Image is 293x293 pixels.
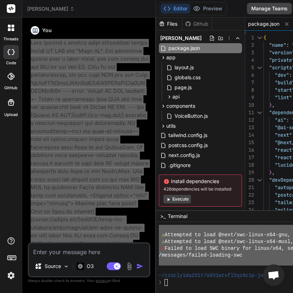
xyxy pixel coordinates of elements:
div: 19 [245,169,254,176]
div: Click to collapse the range. [255,34,264,41]
div: 2 [245,41,254,49]
span: package.json [168,44,201,52]
div: 15 [245,139,254,146]
span: { [263,34,266,41]
button: Preview [190,4,225,14]
div: 4 [245,56,254,64]
span: next.config.js [168,151,201,160]
span: tailwind.config.js [168,131,208,140]
span: .gitignore [168,161,191,170]
span: /messages/failed-loading-swc [159,252,243,259]
span: : [286,42,289,48]
div: 1 [245,34,254,41]
span: ⚠ [162,238,165,245]
span: 426 dependencies will be installed [163,186,237,192]
span: , [272,102,275,108]
button: Editor [161,4,190,14]
div: 13 [245,124,254,131]
span: : [286,117,289,123]
p: O3 [87,263,94,270]
label: threads [3,36,19,42]
div: 22 [245,191,254,199]
div: 16 [245,146,254,154]
span: components [166,102,195,110]
span: package.json [248,20,279,27]
span: app [166,54,176,61]
span: VoiceButton.js [174,112,208,120]
p: Source [45,263,61,270]
label: GitHub [4,85,17,91]
span: layout.js [174,63,195,72]
span: [PERSON_NAME] [160,35,202,42]
span: Terminal [168,213,187,220]
div: 17 [245,154,254,161]
div: 10 [245,101,254,109]
img: settings [5,269,17,282]
span: "dev" [275,72,289,78]
p: Always double-check its answers. Your in Bind [28,277,150,284]
div: 18 [245,161,254,169]
label: Upload [4,112,18,118]
span: "next" [275,132,292,138]
span: [PERSON_NAME] [27,5,75,12]
span: api [172,93,180,100]
h6: You [42,27,52,34]
div: 20 [245,176,254,184]
span: } [269,169,272,176]
span: "lint" [275,94,292,101]
div: 6 [245,71,254,79]
span: ⨯ [162,245,165,252]
div: 23 [245,199,254,206]
div: Click to collapse the range. [255,176,264,184]
div: Files [156,20,182,27]
span: >_ [160,213,166,220]
span: : [289,72,292,78]
button: Execute [163,195,191,203]
a: Open chat [263,264,284,286]
span: "name" [269,42,286,48]
div: 24 [245,206,254,214]
div: 21 [245,184,254,191]
div: 3 [245,49,254,56]
div: 9 [245,94,254,101]
div: 5 [245,64,254,71]
span: } [269,102,272,108]
img: Pick Models [63,263,69,269]
div: 11 [245,109,254,116]
span: page.js [174,83,192,92]
span: ~/czocly1da251t7a931wtxfl5qs6c1p-jvdt [159,272,269,279]
img: O3 [77,263,84,269]
span: Install dependencies [163,178,237,185]
span: ⚠ [162,232,165,238]
div: 7 [245,79,254,86]
label: code [6,60,16,66]
div: Click to collapse the range. [255,109,264,116]
span: utils [166,122,176,130]
span: privacy [96,278,108,283]
img: attachment [125,262,133,271]
button: Manage Teams [247,3,292,14]
span: globals.css [174,73,201,82]
img: icon [136,263,143,270]
div: 14 [245,131,254,139]
div: Github [182,20,212,27]
span: ❯ [159,279,162,286]
div: Click to collapse the range. [255,64,264,71]
div: 8 [245,86,254,94]
span: , [272,169,275,176]
div: 12 [245,116,254,124]
span: postcss.config.js [168,141,208,150]
span: "ai" [275,117,286,123]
